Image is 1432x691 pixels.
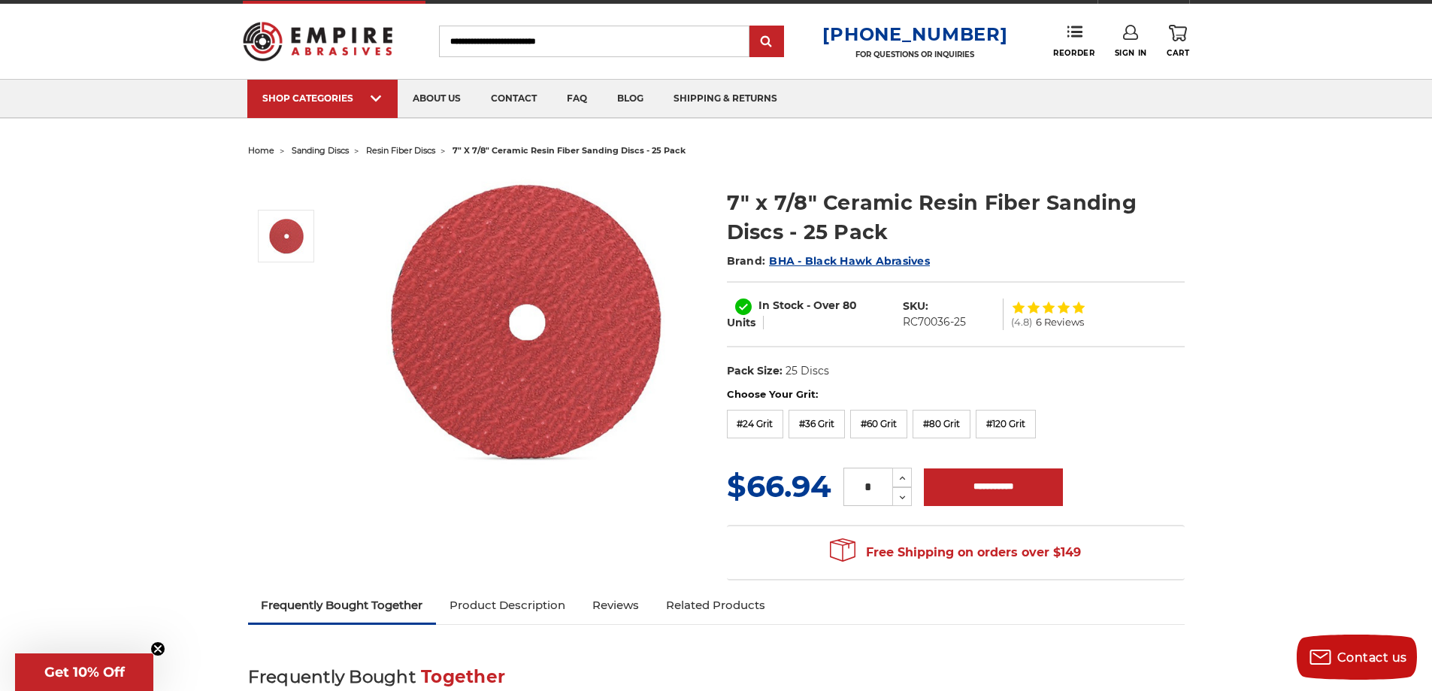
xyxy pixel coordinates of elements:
img: 7 inch ceramic resin fiber disc [377,172,677,472]
button: Contact us [1297,635,1417,680]
span: 6 Reviews [1036,317,1084,327]
span: Together [421,666,505,687]
span: Brand: [727,254,766,268]
img: Empire Abrasives [243,12,393,71]
a: shipping & returns [658,80,792,118]
a: home [248,145,274,156]
a: Related Products [652,589,779,622]
span: Contact us [1337,650,1407,665]
a: Cart [1167,25,1189,58]
a: Frequently Bought Together [248,589,437,622]
span: Reorder [1053,48,1094,58]
div: SHOP CATEGORIES [262,92,383,104]
span: Cart [1167,48,1189,58]
a: resin fiber discs [366,145,435,156]
a: Reorder [1053,25,1094,57]
span: - Over [807,299,840,312]
dt: SKU: [903,299,928,314]
span: In Stock [758,299,804,312]
img: 7 inch ceramic resin fiber disc [268,217,305,255]
label: Choose Your Grit: [727,387,1185,402]
a: sanding discs [292,145,349,156]
dd: 25 Discs [786,363,829,379]
span: Get 10% Off [44,664,125,680]
h1: 7" x 7/8" Ceramic Resin Fiber Sanding Discs - 25 Pack [727,188,1185,247]
span: 80 [843,299,857,312]
a: Product Description [436,589,579,622]
button: Close teaser [150,641,165,656]
div: Get 10% OffClose teaser [15,653,153,691]
p: FOR QUESTIONS OR INQUIRIES [822,50,1007,59]
span: 7" x 7/8" ceramic resin fiber sanding discs - 25 pack [453,145,686,156]
a: [PHONE_NUMBER] [822,23,1007,45]
span: (4.8) [1011,317,1032,327]
dd: RC70036-25 [903,314,966,330]
span: Units [727,316,755,329]
a: about us [398,80,476,118]
span: Free Shipping on orders over $149 [830,538,1081,568]
a: Reviews [579,589,652,622]
a: BHA - Black Hawk Abrasives [769,254,930,268]
span: Frequently Bought [248,666,416,687]
input: Submit [752,27,782,57]
a: faq [552,80,602,118]
span: $66.94 [727,468,831,505]
span: Sign In [1115,48,1147,58]
a: blog [602,80,658,118]
a: contact [476,80,552,118]
dt: Pack Size: [727,363,783,379]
